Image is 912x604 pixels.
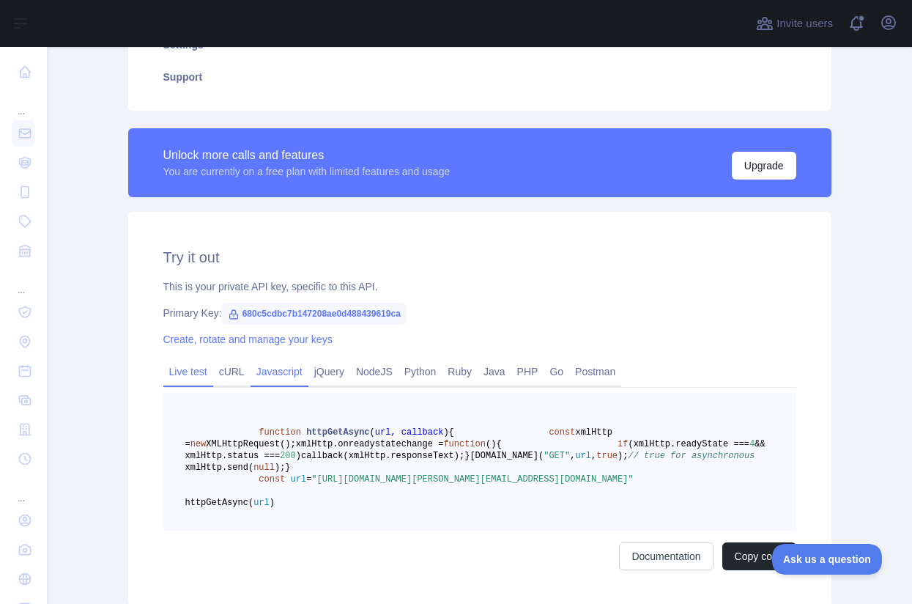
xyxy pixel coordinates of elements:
button: Copy code [722,542,796,570]
span: true [596,451,618,461]
span: url [575,451,591,461]
span: callback(xmlHttp.responseText); [301,451,464,461]
a: Python [398,360,442,383]
span: url [253,498,270,508]
div: This is your private API key, specific to this API. [163,279,796,294]
span: const [259,474,285,485]
span: if [618,439,628,449]
a: NodeJS [350,360,398,383]
a: Create, rotate and manage your keys [163,334,333,345]
div: Unlock more calls and features [163,147,451,164]
span: ) [296,451,301,461]
span: } [285,463,290,473]
a: jQuery [308,360,350,383]
span: xmlHttp.send( [185,463,254,473]
span: new [190,439,207,449]
a: Live test [163,360,213,383]
h2: Try it out [163,247,796,268]
span: ( [370,427,375,438]
span: function [443,439,486,449]
span: , [570,451,575,461]
span: } [464,451,470,461]
span: // true for asynchronous [628,451,755,461]
span: = [306,474,311,485]
button: Upgrade [732,152,796,180]
span: function [259,427,301,438]
span: xmlHttp.onreadystatechange = [296,439,444,449]
span: , [591,451,596,461]
span: { [449,427,454,438]
span: const [549,427,575,438]
span: { [496,439,501,449]
a: Support [146,61,814,93]
span: null [253,463,275,473]
span: ) [270,498,275,508]
a: Ruby [442,360,478,383]
span: 680c5cdbc7b147208ae0d488439619ca [222,303,407,325]
a: PHP [511,360,544,383]
span: url [291,474,307,485]
span: [DOMAIN_NAME]( [470,451,544,461]
a: Javascript [251,360,308,383]
span: (xmlHttp.readyState === [628,439,749,449]
a: cURL [213,360,251,383]
span: XMLHttpRequest(); [206,439,295,449]
span: 4 [749,439,755,449]
span: httpGetAsync( [185,498,254,508]
span: httpGetAsync [306,427,369,438]
span: "GET" [544,451,570,461]
a: Go [544,360,569,383]
span: url, callback [375,427,444,438]
span: "[URL][DOMAIN_NAME][PERSON_NAME][EMAIL_ADDRESS][DOMAIN_NAME]" [311,474,633,485]
span: ); [275,463,285,473]
span: ) [491,439,496,449]
a: Postman [569,360,621,383]
button: Invite users [753,12,836,35]
div: ... [12,267,35,296]
div: You are currently on a free plan with limited features and usage [163,164,451,179]
span: Invite users [776,15,833,32]
div: ... [12,88,35,117]
div: ... [12,475,35,504]
a: Java [478,360,511,383]
span: ); [618,451,628,461]
a: Documentation [619,542,713,570]
iframe: Toggle Customer Support [772,544,883,575]
span: ) [443,427,448,438]
div: Primary Key: [163,306,796,320]
span: 200 [280,451,296,461]
span: ( [486,439,491,449]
